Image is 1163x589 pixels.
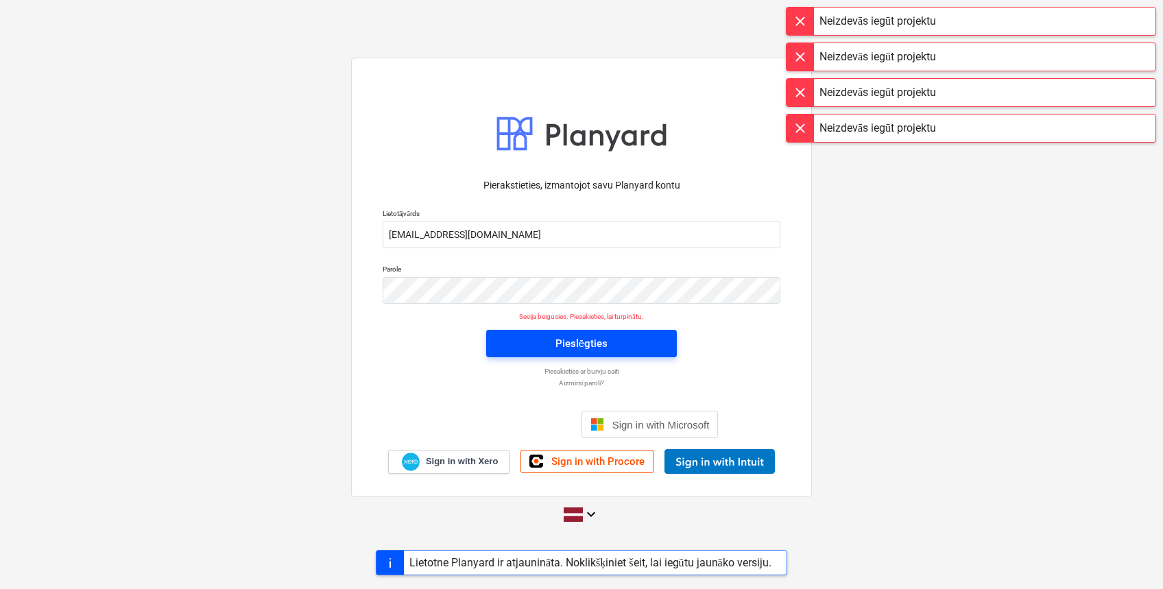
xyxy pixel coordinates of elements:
[819,13,936,29] div: Neizdevās iegūt projektu
[583,506,599,522] i: keyboard_arrow_down
[551,455,645,468] span: Sign in with Procore
[590,418,604,431] img: Microsoft logo
[383,221,780,248] input: Lietotājvārds
[426,455,498,468] span: Sign in with Xero
[486,330,677,357] button: Pieslēgties
[438,409,577,440] iframe: Sign in with Google Button
[376,378,787,387] a: Aizmirsi paroli?
[1094,523,1163,589] iframe: Chat Widget
[402,453,420,471] img: Xero logo
[555,335,608,352] div: Pieslēgties
[374,312,789,321] p: Sesija beigusies. Piesakieties, lai turpinātu.
[520,450,654,473] a: Sign in with Procore
[388,450,510,474] a: Sign in with Xero
[383,178,780,193] p: Pierakstieties, izmantojot savu Planyard kontu
[383,265,780,276] p: Parole
[376,367,787,376] a: Piesakieties ar burvju saiti
[409,556,771,569] div: Lietotne Planyard ir atjaunināta. Noklikšķiniet šeit, lai iegūtu jaunāko versiju.
[612,419,710,431] span: Sign in with Microsoft
[819,84,936,101] div: Neizdevās iegūt projektu
[819,49,936,65] div: Neizdevās iegūt projektu
[383,209,780,221] p: Lietotājvārds
[819,120,936,136] div: Neizdevās iegūt projektu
